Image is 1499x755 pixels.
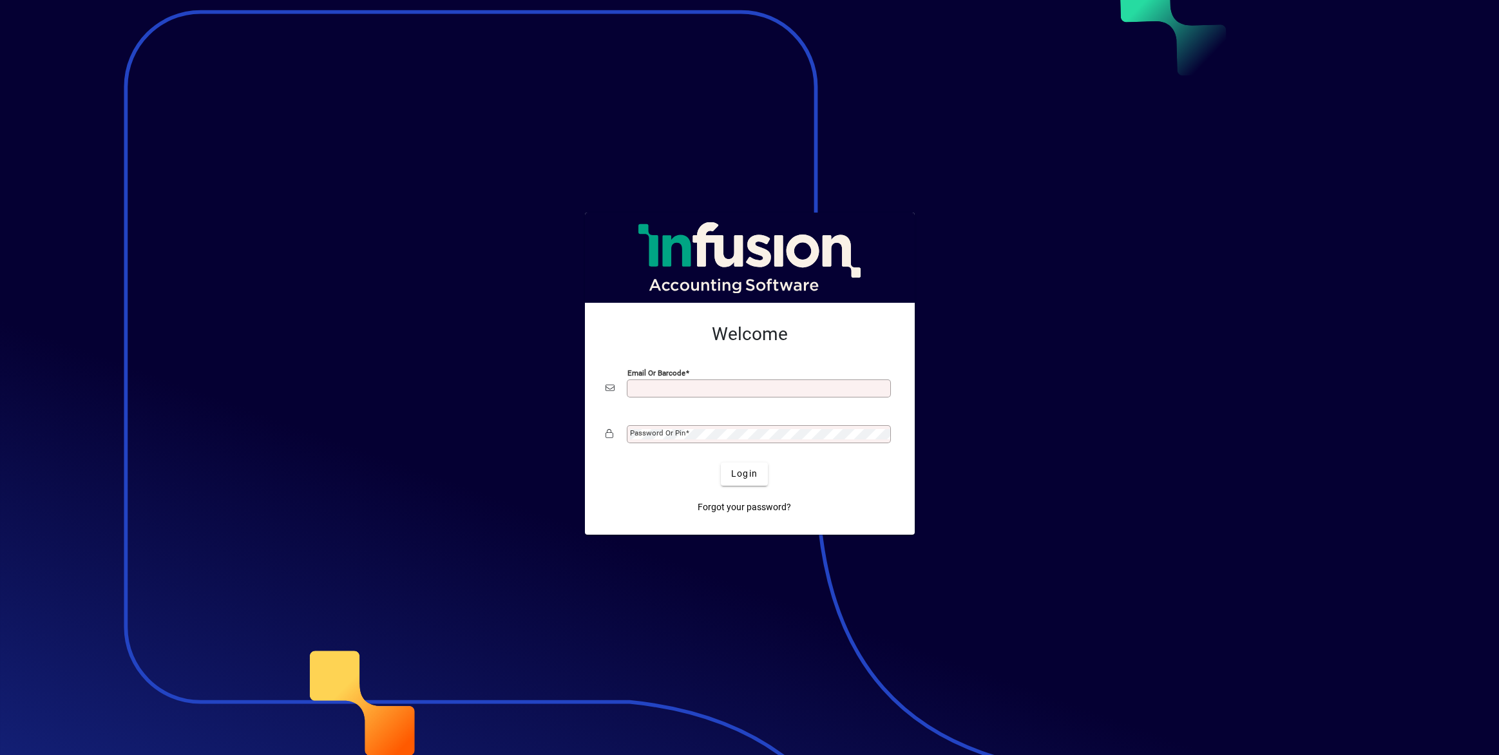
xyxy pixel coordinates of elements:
span: Login [731,467,758,481]
button: Login [721,463,768,486]
h2: Welcome [606,323,894,345]
mat-label: Email or Barcode [627,368,685,377]
mat-label: Password or Pin [630,428,685,437]
a: Forgot your password? [692,496,796,519]
span: Forgot your password? [698,501,791,514]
